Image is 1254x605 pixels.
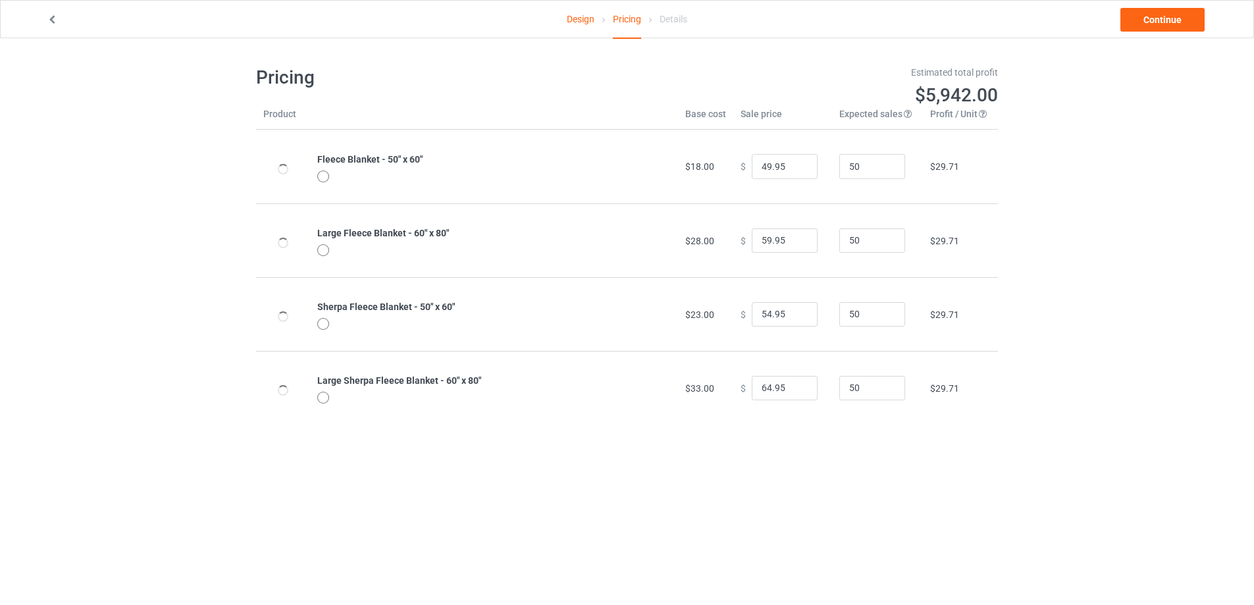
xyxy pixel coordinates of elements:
[256,107,310,130] th: Product
[317,302,455,312] b: Sherpa Fleece Blanket - 50" x 60"
[317,154,423,165] b: Fleece Blanket - 50" x 60"
[1120,8,1205,32] a: Continue
[915,84,998,106] span: $5,942.00
[256,66,618,90] h1: Pricing
[930,383,959,394] span: $29.71
[741,235,746,246] span: $
[741,382,746,393] span: $
[567,1,594,38] a: Design
[317,228,449,238] b: Large Fleece Blanket - 60" x 80"
[832,107,923,130] th: Expected sales
[317,375,481,386] b: Large Sherpa Fleece Blanket - 60" x 80"
[741,309,746,319] span: $
[613,1,641,39] div: Pricing
[660,1,687,38] div: Details
[678,107,733,130] th: Base cost
[930,236,959,246] span: $29.71
[741,161,746,172] span: $
[685,309,714,320] span: $23.00
[733,107,832,130] th: Sale price
[930,309,959,320] span: $29.71
[930,161,959,172] span: $29.71
[685,161,714,172] span: $18.00
[637,66,999,79] div: Estimated total profit
[685,383,714,394] span: $33.00
[685,236,714,246] span: $28.00
[923,107,998,130] th: Profit / Unit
